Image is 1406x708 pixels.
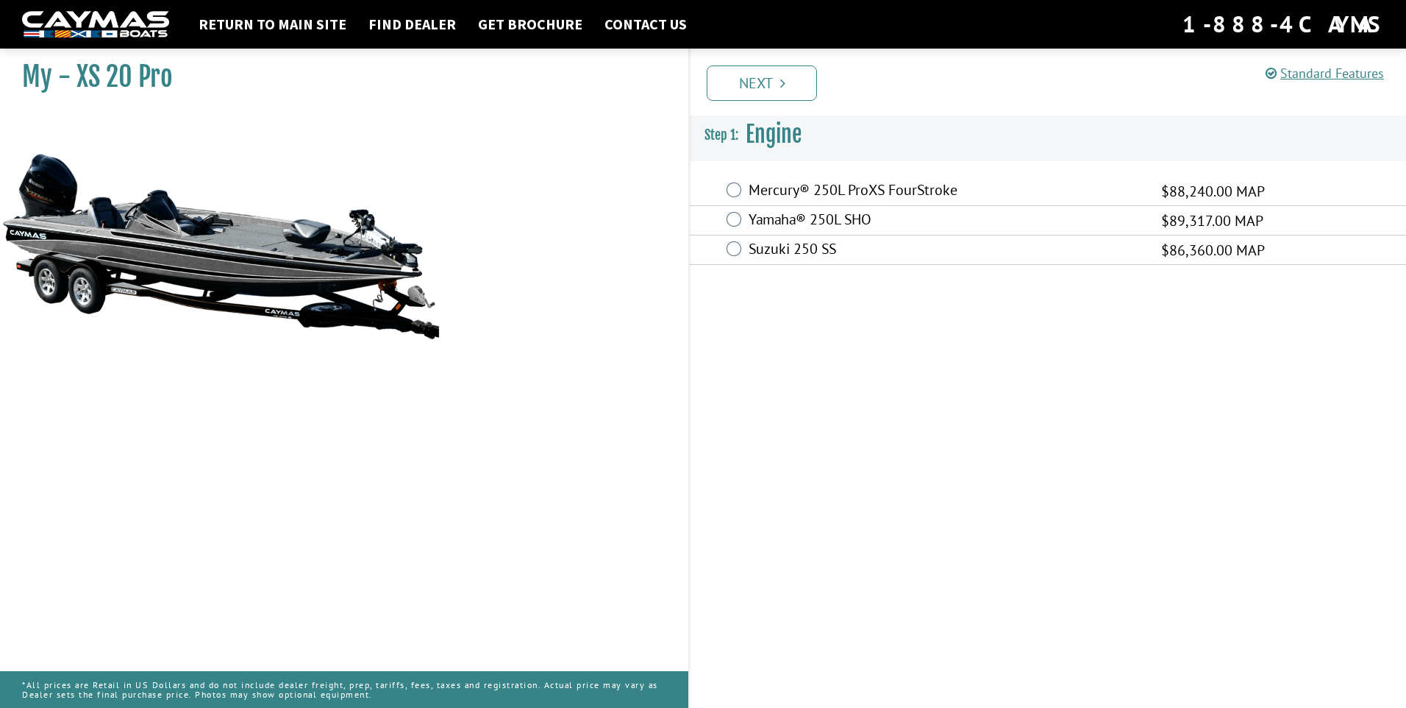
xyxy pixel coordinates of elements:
div: 1-888-4CAYMAS [1182,8,1384,40]
label: Mercury® 250L ProXS FourStroke [749,181,1143,202]
span: $88,240.00 MAP [1161,180,1265,202]
h1: My - XS 20 Pro [22,60,652,93]
span: $86,360.00 MAP [1161,239,1265,261]
a: Find Dealer [361,15,463,34]
span: $89,317.00 MAP [1161,210,1263,232]
ul: Pagination [703,63,1406,101]
label: Yamaha® 250L SHO [749,210,1143,232]
a: Get Brochure [471,15,590,34]
a: Next [707,66,817,101]
h3: Engine [690,107,1406,162]
a: Standard Features [1266,65,1384,82]
img: white-logo-c9c8dbefe5ff5ceceb0f0178aa75bf4bb51f6bca0971e226c86eb53dfe498488.png [22,11,169,38]
a: Return to main site [191,15,354,34]
p: *All prices are Retail in US Dollars and do not include dealer freight, prep, tariffs, fees, taxe... [22,673,666,707]
label: Suzuki 250 SS [749,240,1143,261]
a: Contact Us [597,15,694,34]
